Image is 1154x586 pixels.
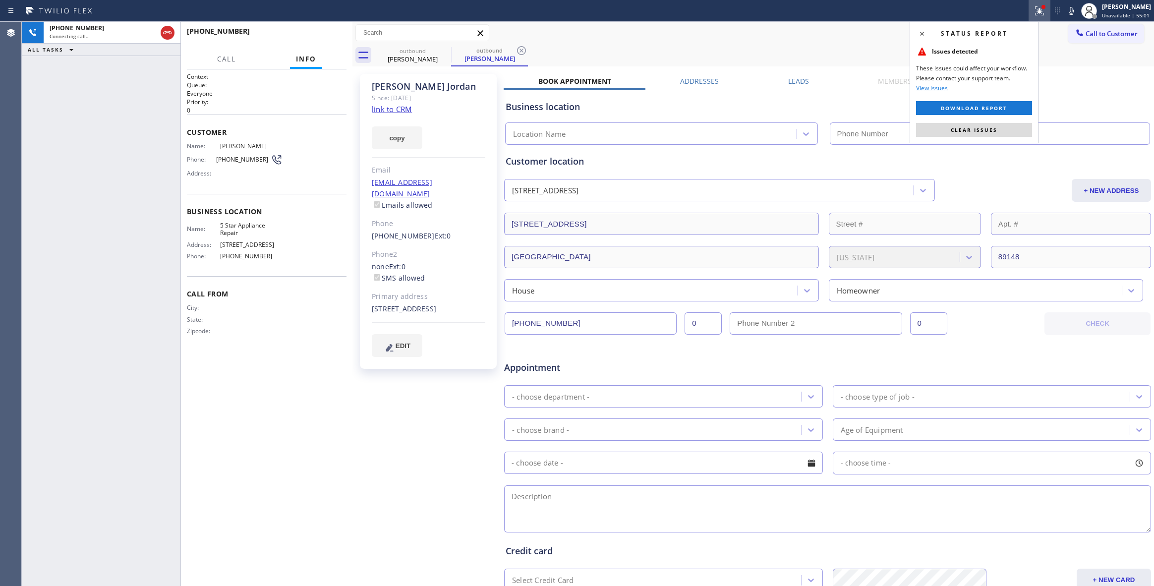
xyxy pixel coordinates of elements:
[504,213,819,235] input: Address
[372,92,485,104] div: Since: [DATE]
[375,47,450,55] div: outbound
[187,225,220,233] span: Name:
[372,291,485,302] div: Primary address
[991,213,1151,235] input: Apt. #
[435,231,451,240] span: Ext: 0
[187,304,220,311] span: City:
[50,33,90,40] span: Connecting call…
[513,128,566,140] div: Location Name
[187,252,220,260] span: Phone:
[1064,4,1078,18] button: Mute
[161,26,174,40] button: Hang up
[837,285,880,296] div: Homeowner
[372,126,422,149] button: copy
[452,54,527,63] div: [PERSON_NAME]
[841,458,891,468] span: - choose time -
[504,361,718,374] span: Appointment
[356,25,489,41] input: Search
[187,316,220,323] span: State:
[841,424,903,435] div: Age of Equipment
[506,544,1150,558] div: Credit card
[512,575,574,586] div: Select Credit Card
[372,273,425,283] label: SMS allowed
[372,165,485,176] div: Email
[372,218,485,230] div: Phone
[372,81,485,92] div: [PERSON_NAME] Jordan
[28,46,63,53] span: ALL TASKS
[211,50,242,69] button: Call
[187,26,250,36] span: [PHONE_NUMBER]
[50,24,104,32] span: [PHONE_NUMBER]
[1102,12,1150,19] span: Unavailable | 55:01
[375,44,450,66] div: Michael Jordan
[187,89,346,98] p: Everyone
[1102,2,1151,11] div: [PERSON_NAME]
[505,312,677,335] input: Phone Number
[374,274,380,281] input: SMS allowed
[220,142,283,150] span: [PERSON_NAME]
[504,246,819,268] input: City
[1086,29,1138,38] span: Call to Customer
[512,185,578,196] div: [STREET_ADDRESS]
[187,142,220,150] span: Name:
[217,55,236,63] span: Call
[841,391,915,402] div: - choose type of job -
[187,98,346,106] h2: Priority:
[372,303,485,315] div: [STREET_ADDRESS]
[680,76,719,86] label: Addresses
[512,391,589,402] div: - choose department -
[504,452,823,474] input: - choose date -
[187,327,220,335] span: Zipcode:
[216,156,271,163] span: [PHONE_NUMBER]
[290,50,322,69] button: Info
[1068,24,1144,43] button: Call to Customer
[187,81,346,89] h2: Queue:
[991,246,1151,268] input: ZIP
[187,156,216,163] span: Phone:
[685,312,722,335] input: Ext.
[1072,179,1151,202] button: + NEW ADDRESS
[452,44,527,65] div: Michael Jordan
[372,249,485,260] div: Phone2
[220,252,283,260] span: [PHONE_NUMBER]
[878,76,923,86] label: Membership
[830,122,1151,145] input: Phone Number
[296,55,316,63] span: Info
[220,241,283,248] span: [STREET_ADDRESS]
[452,47,527,54] div: outbound
[22,44,83,56] button: ALL TASKS
[372,104,412,114] a: link to CRM
[374,201,380,208] input: Emails allowed
[506,100,1150,114] div: Business location
[372,200,433,210] label: Emails allowed
[372,177,432,198] a: [EMAIL_ADDRESS][DOMAIN_NAME]
[187,127,346,137] span: Customer
[187,72,346,81] h1: Context
[187,106,346,115] p: 0
[538,76,611,86] label: Book Appointment
[1044,312,1151,335] button: CHECK
[788,76,809,86] label: Leads
[396,342,410,350] span: EDIT
[375,55,450,63] div: [PERSON_NAME]
[372,334,422,357] button: EDIT
[187,241,220,248] span: Address:
[187,289,346,298] span: Call From
[389,262,405,271] span: Ext: 0
[187,170,220,177] span: Address:
[730,312,902,335] input: Phone Number 2
[506,155,1150,168] div: Customer location
[187,207,346,216] span: Business location
[910,312,947,335] input: Ext. 2
[512,424,569,435] div: - choose brand -
[829,213,981,235] input: Street #
[372,261,485,284] div: none
[512,285,534,296] div: House
[372,231,435,240] a: [PHONE_NUMBER]
[220,222,283,237] span: 5 Star Appliance Repair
